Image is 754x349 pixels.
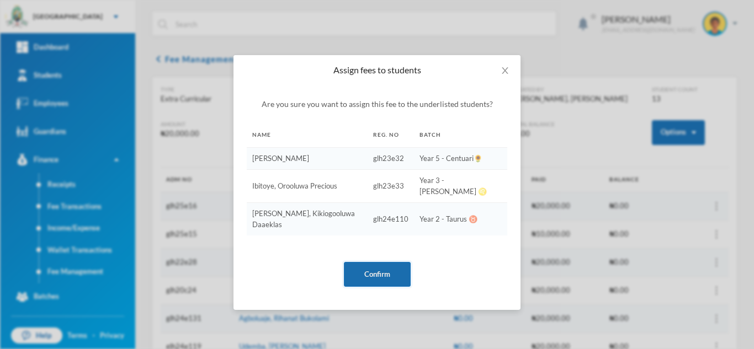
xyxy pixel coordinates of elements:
[368,170,414,203] td: glh23e33
[344,262,411,287] button: Confirm
[368,122,414,147] th: Reg. No
[247,170,368,203] td: Ibitoye, Orooluwa Precious
[414,147,507,170] td: Year 5 - Centuari🌻
[368,147,414,170] td: glh23e32
[490,55,521,86] button: Close
[414,170,507,203] td: Year 3 - [PERSON_NAME] ♌️
[501,66,509,75] i: icon: close
[414,203,507,236] td: Year 2 - Taurus ♉️
[247,147,368,170] td: [PERSON_NAME]
[247,203,368,236] td: [PERSON_NAME], Kikiogooluwa Daaeklas
[368,203,414,236] td: glh24e110
[247,122,368,147] th: Name
[247,64,507,76] div: Assign fees to students
[247,98,507,110] p: Are you sure you want to assign this fee to the underlisted students?
[414,122,507,147] th: Batch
